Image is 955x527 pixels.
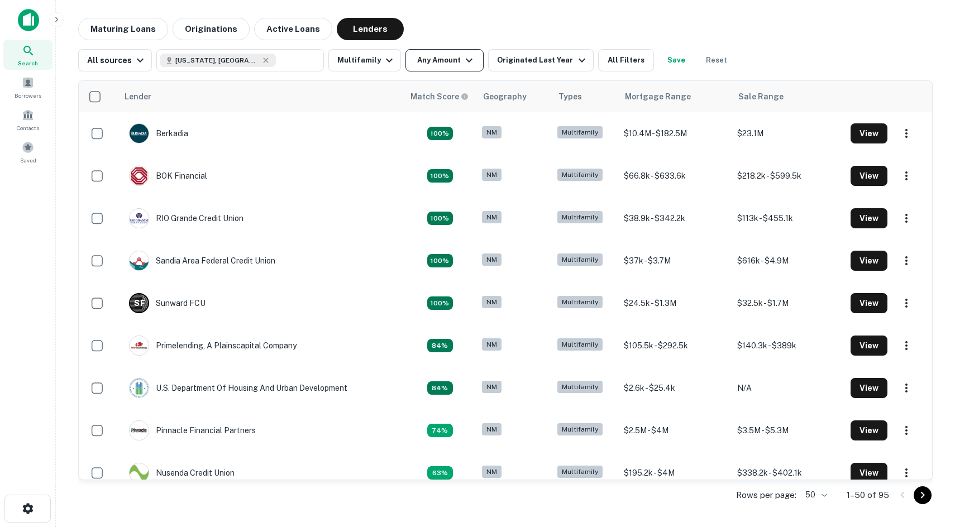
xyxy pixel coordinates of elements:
[497,54,588,67] div: Originated Last Year
[482,423,502,436] div: NM
[557,126,603,139] div: Multifamily
[618,367,732,409] td: $2.6k - $25.4k
[427,254,453,267] div: Matching Properties: 15, hasApolloMatch: undefined
[618,81,732,112] th: Mortgage Range
[488,49,593,71] button: Originated Last Year
[618,324,732,367] td: $105.5k - $292.5k
[618,282,732,324] td: $24.5k - $1.3M
[3,137,52,167] a: Saved
[130,421,149,440] img: picture
[847,488,889,502] p: 1–50 of 95
[404,81,476,112] th: Capitalize uses an advanced AI algorithm to match your search with the best lender. The match sco...
[732,324,845,367] td: $140.3k - $389k
[130,379,149,397] img: picture
[410,90,466,103] h6: Match Score
[482,211,502,224] div: NM
[427,212,453,225] div: Matching Properties: 11, hasApolloMatch: undefined
[87,54,147,67] div: All sources
[173,18,250,40] button: Originations
[20,156,36,165] span: Saved
[557,296,603,309] div: Multifamily
[557,211,603,224] div: Multifamily
[427,339,453,352] div: Matching Properties: 8, hasApolloMatch: undefined
[851,166,887,186] button: View
[732,81,845,112] th: Sale Range
[736,488,796,502] p: Rows per page:
[482,296,502,309] div: NM
[78,49,152,71] button: All sources
[175,55,259,65] span: [US_STATE], [GEOGRAPHIC_DATA]
[130,209,149,228] img: picture
[78,18,168,40] button: Maturing Loans
[618,409,732,452] td: $2.5M - $4M
[18,59,38,68] span: Search
[801,487,829,503] div: 50
[732,197,845,239] td: $113k - $455.1k
[618,112,732,155] td: $10.4M - $182.5M
[732,112,845,155] td: $23.1M
[658,49,694,71] button: Save your search to get updates of matches that match your search criteria.
[618,155,732,197] td: $66.8k - $633.6k
[129,123,188,143] div: Berkadia
[129,251,275,271] div: Sandia Area Federal Credit Union
[118,81,403,112] th: Lender
[732,155,845,197] td: $218.2k - $599.5k
[328,49,401,71] button: Multifamily
[427,169,453,183] div: Matching Properties: 11, hasApolloMatch: undefined
[738,90,784,103] div: Sale Range
[405,49,484,71] button: Any Amount
[483,90,527,103] div: Geography
[625,90,691,103] div: Mortgage Range
[851,293,887,313] button: View
[732,239,845,282] td: $616k - $4.9M
[557,253,603,266] div: Multifamily
[17,123,39,132] span: Contacts
[557,423,603,436] div: Multifamily
[134,298,145,309] p: S F
[851,378,887,398] button: View
[427,381,453,395] div: Matching Properties: 8, hasApolloMatch: undefined
[732,452,845,494] td: $338.2k - $402.1k
[732,367,845,409] td: N/A
[618,452,732,494] td: $195.2k - $4M
[18,9,39,31] img: capitalize-icon.png
[129,378,347,398] div: U.s. Department Of Housing And Urban Development
[899,438,955,491] iframe: Chat Widget
[851,208,887,228] button: View
[558,90,582,103] div: Types
[129,208,243,228] div: RIO Grande Credit Union
[427,296,453,310] div: Matching Properties: 16, hasApolloMatch: undefined
[851,123,887,143] button: View
[3,40,52,70] a: Search
[130,124,149,143] img: picture
[3,104,52,135] a: Contacts
[552,81,618,112] th: Types
[618,239,732,282] td: $37k - $3.7M
[732,409,845,452] td: $3.5M - $5.3M
[851,251,887,271] button: View
[427,127,453,140] div: Matching Properties: 17, hasApolloMatch: undefined
[557,338,603,351] div: Multifamily
[482,253,502,266] div: NM
[618,197,732,239] td: $38.9k - $342.2k
[476,81,552,112] th: Geography
[130,251,149,270] img: picture
[482,338,502,351] div: NM
[337,18,404,40] button: Lenders
[851,420,887,440] button: View
[129,463,235,483] div: Nusenda Credit Union
[699,49,734,71] button: Reset
[129,336,297,356] div: Primelending, A Plainscapital Company
[557,381,603,394] div: Multifamily
[3,72,52,102] a: Borrowers
[254,18,332,40] button: Active Loans
[851,336,887,356] button: View
[482,126,502,139] div: NM
[557,169,603,181] div: Multifamily
[125,90,151,103] div: Lender
[129,420,256,440] div: Pinnacle Financial Partners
